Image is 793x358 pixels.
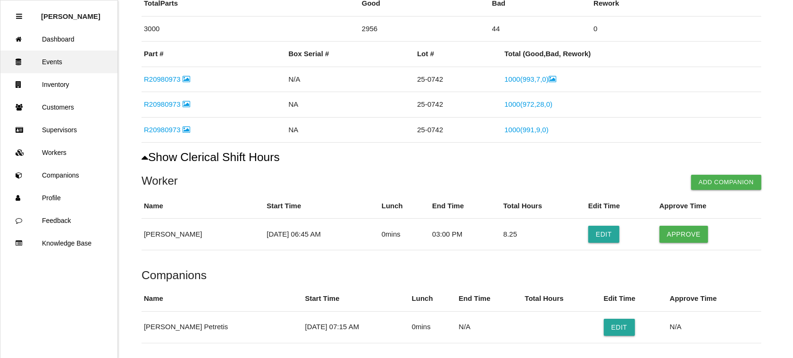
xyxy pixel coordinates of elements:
td: [PERSON_NAME] [142,219,264,250]
button: Edit [604,319,635,336]
th: Lunch [379,194,430,219]
td: 2956 [359,16,490,42]
button: Show Clerical Shift Hours [142,151,280,164]
a: 1000(991,9,0) [504,126,548,134]
button: Add Companion [691,175,761,190]
a: Knowledge Base [0,232,117,255]
th: Part # [142,42,286,67]
i: Image Inside [183,101,190,108]
td: 3000 [142,16,359,42]
th: Approve Time [668,286,761,311]
td: N/A [668,311,761,343]
a: R20980973 [144,75,190,83]
td: N/A [286,67,415,92]
td: 8.25 [501,219,586,250]
th: Lot # [415,42,502,67]
a: Companions [0,164,117,187]
td: NA [286,117,415,143]
th: Name [142,286,303,311]
a: R20980973 [144,100,190,108]
p: Rosie Blandino [41,5,100,20]
a: Feedback [0,209,117,232]
td: NA [286,92,415,118]
th: End Time [456,286,522,311]
th: Start Time [264,194,379,219]
i: Image Inside [183,76,190,83]
td: 0 mins [409,311,457,343]
th: Lunch [409,286,457,311]
a: Inventory [0,73,117,96]
th: Total Hours [501,194,586,219]
h4: Worker [142,175,761,187]
td: [PERSON_NAME] Petretis [142,311,303,343]
h5: Companions [142,269,761,281]
td: 25-0742 [415,92,502,118]
th: Approve Time [657,194,761,219]
a: Profile [0,187,117,209]
td: 0 mins [379,219,430,250]
td: 44 [490,16,591,42]
a: 1000(993,7,0) [504,75,556,83]
button: Approve [659,226,708,243]
a: Workers [0,141,117,164]
button: Edit [588,226,619,243]
th: Total ( Good , Bad , Rework) [502,42,761,67]
th: Start Time [303,286,409,311]
td: 25-0742 [415,67,502,92]
a: Supervisors [0,119,117,141]
a: R20980973 [144,126,190,134]
th: Edit Time [601,286,668,311]
a: Dashboard [0,28,117,51]
a: Events [0,51,117,73]
td: 03:00 PM [430,219,501,250]
a: Customers [0,96,117,119]
td: 25-0742 [415,117,502,143]
td: N/A [456,311,522,343]
td: [DATE] 06:45 AM [264,219,379,250]
th: End Time [430,194,501,219]
th: Box Serial # [286,42,415,67]
div: Close [16,5,22,28]
td: [DATE] 07:15 AM [303,311,409,343]
a: 1000(972,28,0) [504,100,552,108]
td: 0 [591,16,761,42]
i: Image Inside [549,76,556,83]
th: Edit Time [586,194,657,219]
th: Total Hours [523,286,601,311]
th: Name [142,194,264,219]
i: Image Inside [183,126,190,133]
